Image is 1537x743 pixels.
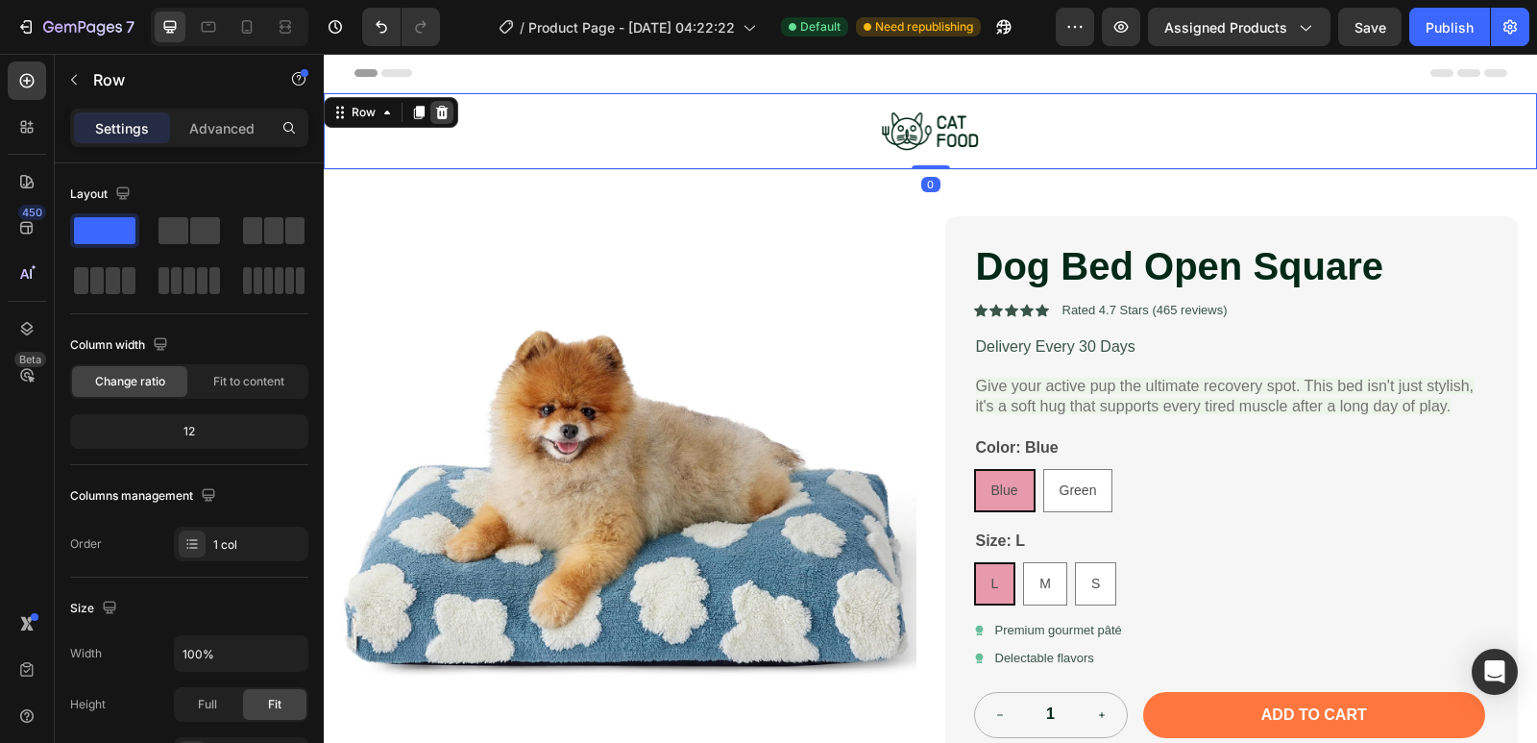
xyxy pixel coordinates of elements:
button: decrement [651,639,701,683]
span: Change ratio [95,373,165,390]
div: Open Intercom Messenger [1472,649,1518,695]
div: Column width [70,333,172,359]
legend: Color: Blue [650,381,737,408]
p: Advanced [189,118,255,138]
p: Settings [95,118,149,138]
p: Delectable flavors [671,597,770,613]
div: 450 [18,205,46,220]
button: Assigned Products [1148,8,1330,46]
iframe: Design area [324,54,1537,743]
span: Fit to content [213,373,284,390]
button: increment [753,639,803,683]
div: 1 col [213,536,304,554]
span: Assigned Products [1164,17,1287,37]
p: 7 [126,15,134,38]
button: Publish [1409,8,1490,46]
span: Fit [268,696,281,713]
div: Layout [70,182,134,208]
div: Undo/Redo [362,8,440,46]
div: Columns management [70,483,220,509]
span: Default [800,18,841,36]
h1: Dog Bed Open Square [650,186,1162,239]
span: L [668,522,675,537]
span: / [520,17,525,37]
div: Order [70,535,102,553]
button: 7 [8,8,143,46]
div: Publish [1426,17,1474,37]
button: Add to cart [819,638,1162,685]
span: Full [198,696,217,713]
div: Height [70,696,106,713]
span: Green [736,429,773,444]
span: Blue [668,429,695,444]
div: 0 [598,123,617,138]
input: Auto [175,636,307,671]
div: Size [70,596,121,622]
span: Need republishing [875,18,973,36]
p: Delivery Every 30 Days [652,284,1160,304]
input: quantity [701,639,753,683]
span: M [716,522,727,537]
span: Give your active pup the ultimate recovery spot. This bed isn't just stylish, it's a soft hug tha... [652,324,1151,360]
button: Save [1338,8,1402,46]
p: Premium gourmet pâté [671,569,798,585]
p: Row [93,68,256,91]
legend: Size: L [650,474,704,501]
p: Rated 4.7 Stars (465 reviews) [739,249,904,265]
div: Width [70,645,102,662]
div: Beta [14,352,46,367]
span: Save [1354,19,1386,36]
span: S [768,522,776,537]
div: 12 [74,418,305,445]
span: Product Page - [DATE] 04:22:22 [528,17,735,37]
div: Add to cart [938,652,1043,672]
